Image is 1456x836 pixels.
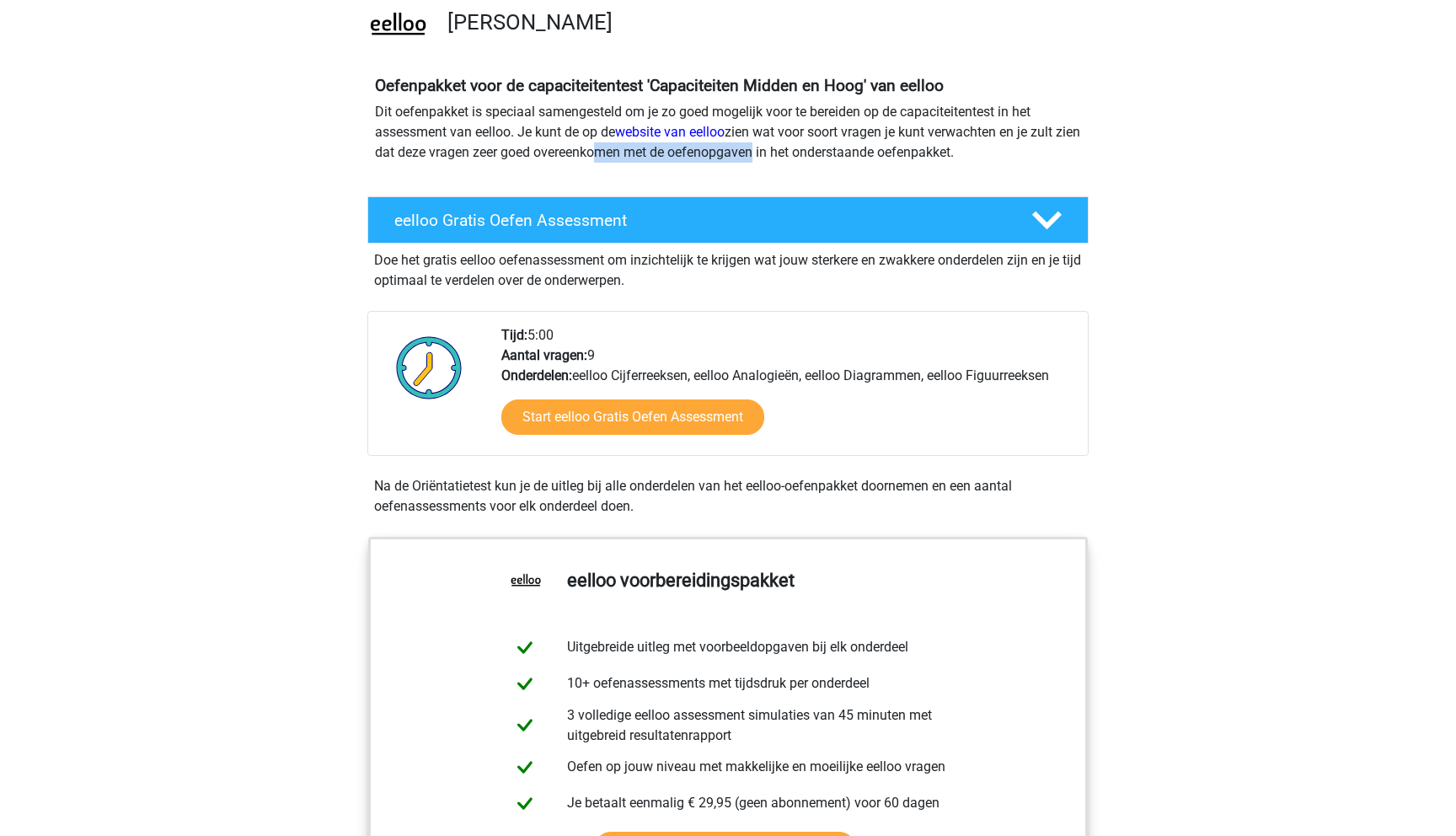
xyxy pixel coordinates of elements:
[367,244,1089,291] div: Doe het gratis eelloo oefenassessment om inzichtelijk te krijgen wat jouw sterkere en zwakkere on...
[501,327,527,343] b: Tijd:
[375,102,1081,163] p: Dit oefenpakket is speciaal samengesteld om je zo goed mogelijk voor te bereiden op de capaciteit...
[387,325,472,410] img: Klok
[375,76,944,95] b: Oefenpakket voor de capaciteitentest 'Capaciteiten Midden en Hoog' van eelloo
[367,476,1089,517] div: Na de Oriëntatietest kun je de uitleg bij alle onderdelen van het eelloo-oefenpakket doornemen en...
[501,399,764,435] a: Start eelloo Gratis Oefen Assessment
[447,9,1075,35] h3: [PERSON_NAME]
[615,124,725,140] a: website van eelloo
[501,347,587,363] b: Aantal vragen:
[394,211,1004,230] h4: eelloo Gratis Oefen Assessment
[361,196,1095,244] a: eelloo Gratis Oefen Assessment
[501,367,572,383] b: Onderdelen:
[489,325,1087,455] div: 5:00 9 eelloo Cijferreeksen, eelloo Analogieën, eelloo Diagrammen, eelloo Figuurreeksen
